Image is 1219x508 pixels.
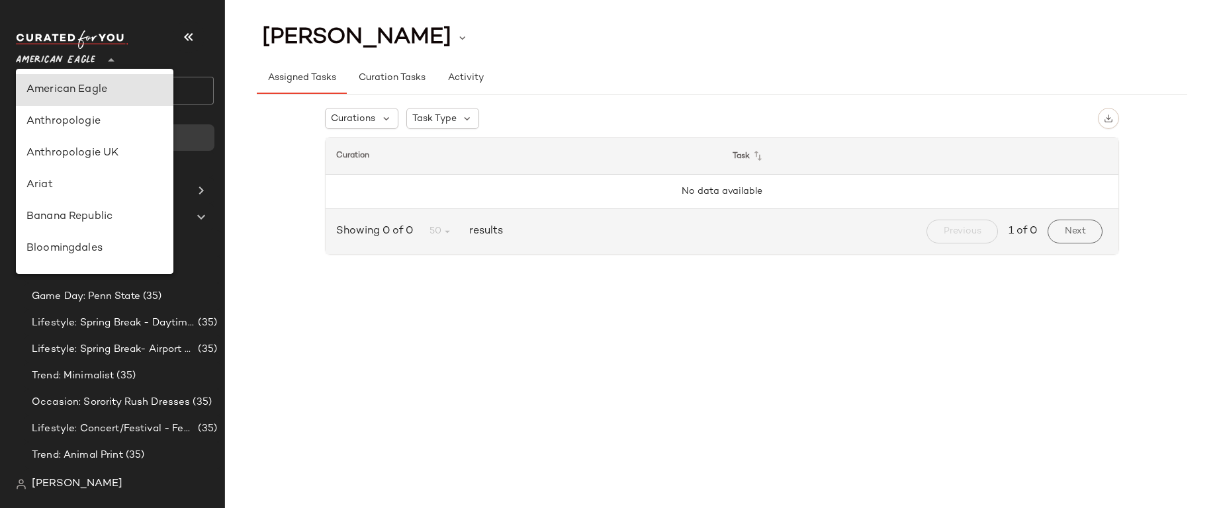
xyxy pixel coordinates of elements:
[326,175,1118,209] td: No data available
[1104,114,1113,123] img: svg%3e
[16,479,26,489] img: svg%3e
[32,395,190,410] span: Occasion: Sorority Rush Dresses
[114,368,136,384] span: (35)
[123,448,145,463] span: (35)
[32,289,140,304] span: Game Day: Penn State
[412,112,457,126] span: Task Type
[26,114,163,130] div: Anthropologie
[26,273,163,288] div: Candidates: Revolve Clone
[16,45,95,69] span: American Eagle
[190,395,212,410] span: (35)
[26,146,163,161] div: Anthropologie UK
[26,82,163,98] div: American Eagle
[464,224,503,239] span: results
[447,73,484,83] span: Activity
[722,138,1118,175] th: Task
[1064,226,1086,237] span: Next
[16,30,128,49] img: cfy_white_logo.C9jOOHJF.svg
[32,368,114,384] span: Trend: Minimalist
[16,69,173,274] div: undefined-list
[140,289,162,304] span: (35)
[32,421,195,437] span: Lifestyle: Concert/Festival - Femme
[357,73,425,83] span: Curation Tasks
[32,342,195,357] span: Lifestyle: Spring Break- Airport Style
[262,25,451,50] span: [PERSON_NAME]
[336,224,418,239] span: Showing 0 of 0
[26,209,163,225] div: Banana Republic
[195,421,217,437] span: (35)
[1048,220,1103,243] button: Next
[26,177,163,193] div: Ariat
[26,241,163,257] div: Bloomingdales
[32,316,195,331] span: Lifestyle: Spring Break - Daytime Casual
[195,342,217,357] span: (35)
[195,316,217,331] span: (35)
[331,112,375,126] span: Curations
[267,73,336,83] span: Assigned Tasks
[32,476,122,492] span: [PERSON_NAME]
[1009,224,1037,239] span: 1 of 0
[32,448,123,463] span: Trend: Animal Print
[326,138,722,175] th: Curation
